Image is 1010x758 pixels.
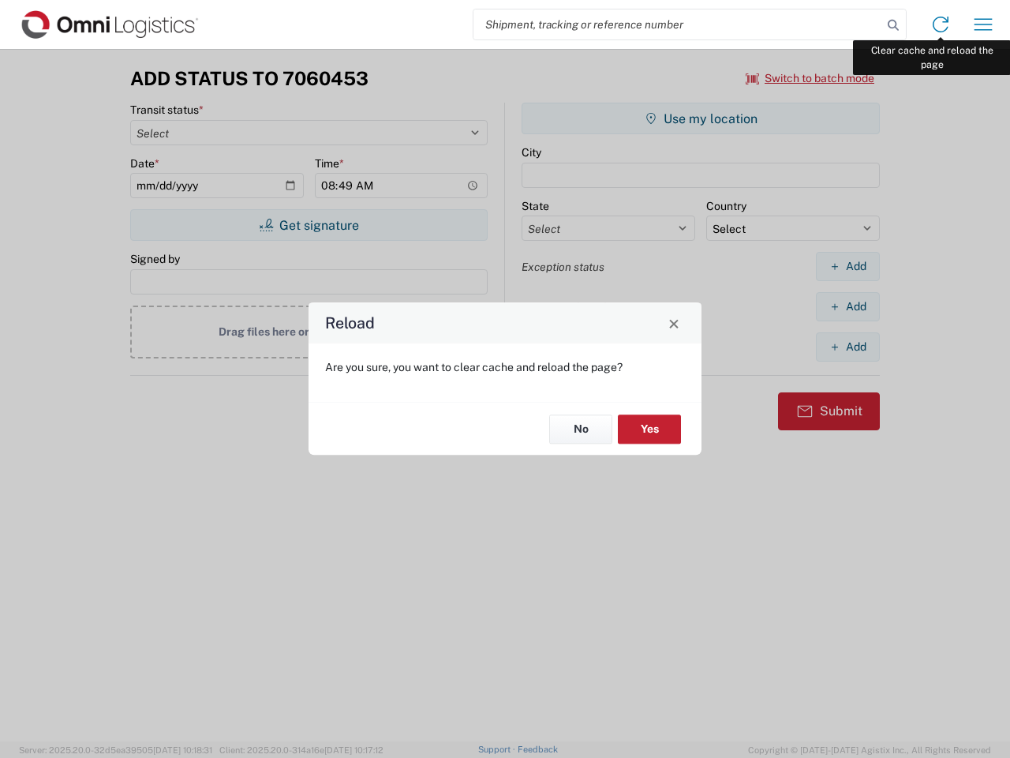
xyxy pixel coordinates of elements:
input: Shipment, tracking or reference number [473,9,882,39]
button: Yes [618,415,681,444]
p: Are you sure, you want to clear cache and reload the page? [325,360,685,374]
button: Close [663,312,685,334]
h4: Reload [325,312,375,335]
button: No [549,415,612,444]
